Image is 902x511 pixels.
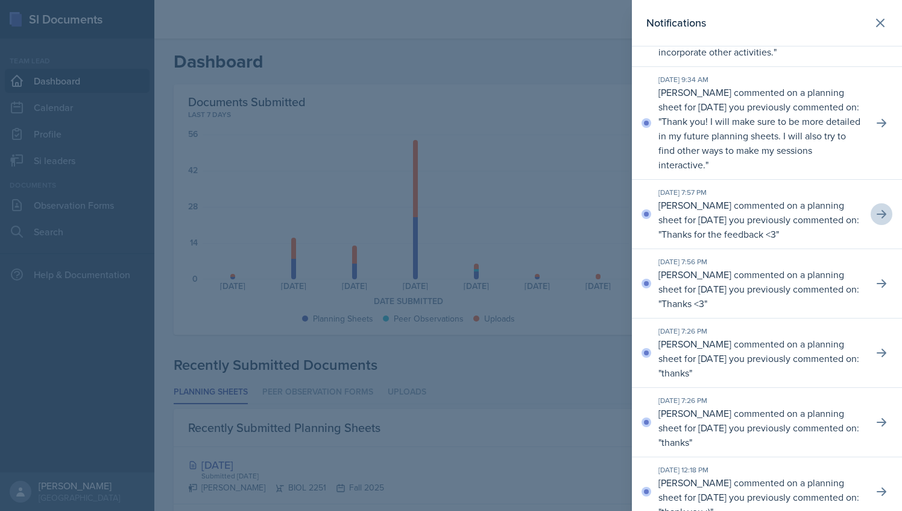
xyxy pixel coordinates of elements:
[658,465,863,475] div: [DATE] 12:18 PM
[658,256,863,267] div: [DATE] 7:56 PM
[658,267,863,311] p: [PERSON_NAME] commented on a planning sheet for [DATE] you previously commented on: " "
[661,436,689,449] p: thanks
[658,198,863,241] p: [PERSON_NAME] commented on a planning sheet for [DATE] you previously commented on: " "
[658,326,863,337] div: [DATE] 7:26 PM
[646,14,706,31] h2: Notifications
[658,395,863,406] div: [DATE] 7:26 PM
[658,115,860,171] p: Thank you! I will make sure to be more detailed in my future planning sheets. I will also try to ...
[661,366,689,379] p: thanks
[658,406,863,449] p: [PERSON_NAME] commented on a planning sheet for [DATE] you previously commented on: " "
[658,337,863,380] p: [PERSON_NAME] commented on a planning sheet for [DATE] you previously commented on: " "
[658,74,863,85] div: [DATE] 9:34 AM
[658,187,863,198] div: [DATE] 7:57 PM
[661,227,776,241] p: Thanks for the feedback <3
[661,297,704,310] p: Thanks <3
[658,85,863,172] p: [PERSON_NAME] commented on a planning sheet for [DATE] you previously commented on: " "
